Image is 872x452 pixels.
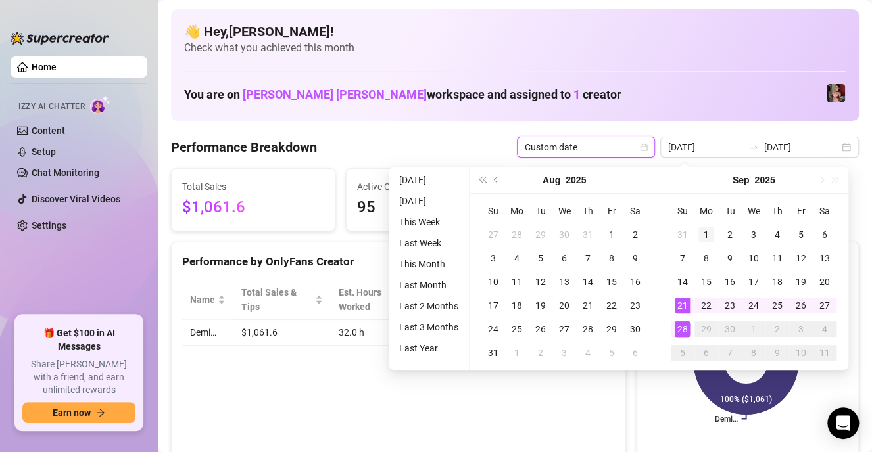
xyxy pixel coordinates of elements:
[746,298,762,313] div: 24
[627,227,643,242] div: 2
[718,270,742,294] td: 2025-09-16
[394,319,464,335] li: Last 3 Months
[817,321,833,337] div: 4
[765,317,789,341] td: 2025-10-02
[394,235,464,251] li: Last Week
[556,298,572,313] div: 20
[505,317,529,341] td: 2025-08-25
[505,223,529,246] td: 2025-07-28
[748,142,759,152] span: to
[32,194,120,204] a: Discover Viral Videos
[698,321,714,337] div: 29
[694,223,718,246] td: 2025-09-01
[627,345,643,361] div: 6
[529,294,552,317] td: 2025-08-19
[576,341,600,365] td: 2025-09-04
[623,246,647,270] td: 2025-08-09
[552,223,576,246] td: 2025-07-30
[694,246,718,270] td: 2025-09-08
[485,250,501,266] div: 3
[694,270,718,294] td: 2025-09-15
[485,298,501,313] div: 17
[627,274,643,290] div: 16
[671,317,694,341] td: 2025-09-28
[671,223,694,246] td: 2025-08-31
[485,227,501,242] div: 27
[722,227,738,242] div: 2
[32,168,99,178] a: Chat Monitoring
[505,246,529,270] td: 2025-08-04
[566,167,586,193] button: Choose a year
[698,345,714,361] div: 6
[552,317,576,341] td: 2025-08-27
[505,199,529,223] th: Mo
[671,270,694,294] td: 2025-09-14
[769,227,785,242] div: 4
[576,199,600,223] th: Th
[600,317,623,341] td: 2025-08-29
[481,317,505,341] td: 2025-08-24
[694,317,718,341] td: 2025-09-29
[509,298,525,313] div: 18
[505,270,529,294] td: 2025-08-11
[184,22,846,41] h4: 👋 Hey, [PERSON_NAME] !
[718,294,742,317] td: 2025-09-23
[765,199,789,223] th: Th
[623,341,647,365] td: 2025-09-06
[789,270,813,294] td: 2025-09-19
[789,223,813,246] td: 2025-09-05
[765,341,789,365] td: 2025-10-09
[509,321,525,337] div: 25
[580,345,596,361] div: 4
[742,341,765,365] td: 2025-10-08
[580,250,596,266] div: 7
[604,250,619,266] div: 8
[813,246,836,270] td: 2025-09-13
[556,250,572,266] div: 6
[556,274,572,290] div: 13
[32,125,65,136] a: Content
[742,199,765,223] th: We
[233,280,331,320] th: Total Sales & Tips
[394,340,464,356] li: Last Year
[765,294,789,317] td: 2025-09-25
[190,292,215,307] span: Name
[533,250,548,266] div: 5
[11,32,109,45] img: logo-BBDzfeDw.svg
[184,87,621,102] h1: You are on workspace and assigned to creator
[339,285,410,314] div: Est. Hours Worked
[525,137,647,157] span: Custom date
[505,294,529,317] td: 2025-08-18
[485,321,501,337] div: 24
[817,274,833,290] div: 20
[552,246,576,270] td: 2025-08-06
[675,227,690,242] div: 31
[765,270,789,294] td: 2025-09-18
[331,320,429,346] td: 32.0 h
[627,298,643,313] div: 23
[576,246,600,270] td: 2025-08-07
[580,227,596,242] div: 31
[489,167,504,193] button: Previous month (PageUp)
[600,246,623,270] td: 2025-08-08
[793,227,809,242] div: 5
[509,345,525,361] div: 1
[394,256,464,272] li: This Month
[505,341,529,365] td: 2025-09-01
[722,250,738,266] div: 9
[576,223,600,246] td: 2025-07-31
[543,167,560,193] button: Choose a month
[817,298,833,313] div: 27
[623,223,647,246] td: 2025-08-02
[533,227,548,242] div: 29
[769,345,785,361] div: 9
[623,270,647,294] td: 2025-08-16
[789,199,813,223] th: Fr
[746,274,762,290] div: 17
[96,408,105,417] span: arrow-right
[604,227,619,242] div: 1
[789,341,813,365] td: 2025-10-10
[722,274,738,290] div: 16
[533,274,548,290] div: 12
[722,345,738,361] div: 7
